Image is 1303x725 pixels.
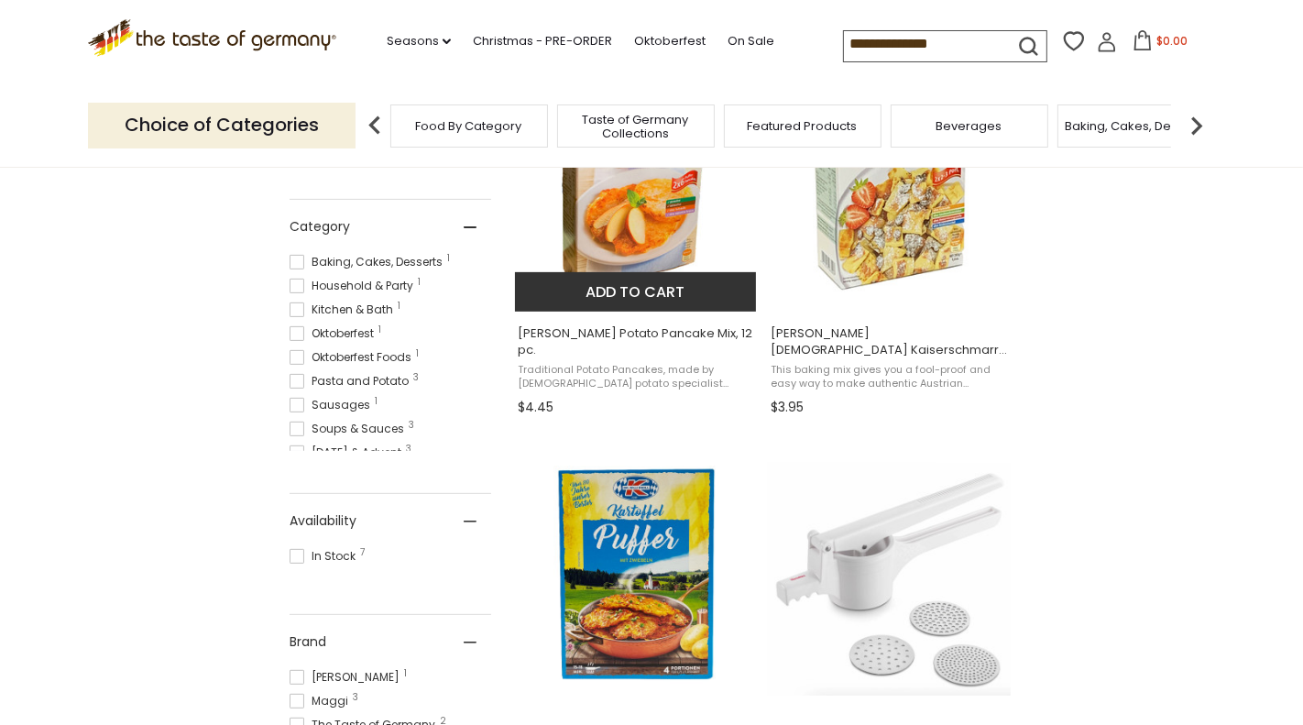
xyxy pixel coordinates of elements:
span: Availability [290,511,356,531]
a: Food By Category [416,119,522,133]
span: $0.00 [1156,33,1188,49]
span: 1 [416,349,419,358]
a: Christmas - PRE-ORDER [473,31,612,51]
button: $0.00 [1121,30,1199,58]
span: 3 [409,421,414,430]
span: [PERSON_NAME] Potato Pancake Mix, 12 pc. [518,325,755,358]
a: Featured Products [748,119,858,133]
span: Soups & Sauces [290,421,410,437]
span: [DATE] & Advent [290,445,407,461]
img: previous arrow [356,107,393,144]
button: Add to cart [515,272,756,312]
span: [PERSON_NAME] [290,669,405,686]
span: 3 [413,373,419,382]
span: Oktoberfest Foods [290,349,417,366]
span: 3 [353,693,358,702]
img: Werners Saxon Potato Pancake Mix, 12 pc. [515,53,758,296]
span: 1 [404,669,407,678]
span: 1 [378,325,381,335]
span: 1 [447,254,450,263]
span: Traditional Potato Pancakes, made by [DEMOGRAPHIC_DATA] potato specialist [PERSON_NAME], based in... [518,363,755,391]
span: 3 [406,445,411,454]
span: [PERSON_NAME] [DEMOGRAPHIC_DATA] Kaiserschmarrn Sweet Pancake Baking Mix, [771,325,1008,358]
span: This baking mix gives you a fool-proof and easy way to make authentic Austrian "Kaiserschmarrn" (... [771,363,1008,391]
span: 1 [398,302,400,311]
img: next arrow [1178,107,1215,144]
span: Household & Party [290,278,419,294]
span: Pasta and Potato [290,373,414,390]
span: Kitchen & Bath [290,302,399,318]
span: Oktoberfest [290,325,379,342]
span: 1 [375,397,378,406]
a: Seasons [387,31,451,51]
span: $3.95 [771,398,804,417]
span: Category [290,217,350,236]
img: Metaltex Pressy [768,453,1011,696]
a: Oktoberfest [634,31,706,51]
span: Sausages [290,397,376,413]
a: Beverages [936,119,1002,133]
span: In Stock [290,548,361,565]
span: $4.45 [518,398,553,417]
a: Baking, Cakes, Desserts [1065,119,1207,133]
span: Baking, Cakes, Desserts [290,254,448,270]
span: Maggi [290,693,354,709]
span: 1 [418,278,421,287]
a: Werners Austrian Kaiserschmarrn Sweet Pancake Baking Mix, [768,37,1011,422]
a: Werners Saxon Potato Pancake Mix, 12 pc. [515,37,758,422]
span: Brand [290,632,326,652]
p: Choice of Categories [88,103,356,148]
a: On Sale [728,31,774,51]
span: 7 [360,548,365,557]
a: Taste of Germany Collections [563,113,709,140]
